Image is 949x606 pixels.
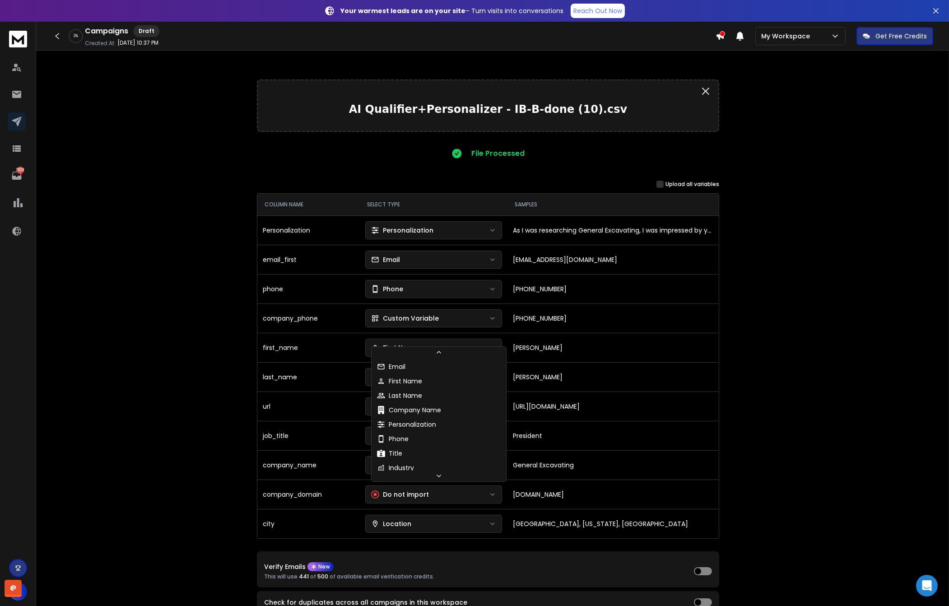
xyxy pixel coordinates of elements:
p: Verify Emails [264,564,306,570]
td: email_first [257,245,360,274]
div: Personalization [371,226,433,235]
td: job_title [257,421,360,450]
div: Company Name [377,406,441,415]
div: First Name [377,377,422,386]
p: [DATE] 10:37 PM [117,39,158,47]
div: Draft [134,25,159,37]
td: President [507,421,719,450]
p: 1529 [17,167,24,174]
td: company_name [257,450,360,480]
div: Last Name [377,391,422,400]
th: SAMPLES [507,194,719,215]
div: Email [377,362,405,371]
p: AI Qualifier+Personalizer - IB-B-done (10).csv [265,102,711,117]
p: – Turn visits into conversations [340,6,563,15]
p: Created At: [85,40,116,47]
div: Email [371,255,400,264]
td: phone [257,274,360,303]
div: @ [5,580,22,597]
div: Custom Variable [371,314,439,323]
td: [PERSON_NAME] [507,333,719,362]
div: Do not import [371,490,429,499]
img: logo [9,31,27,47]
td: [PHONE_NUMBER] [507,274,719,303]
td: [PHONE_NUMBER] [507,303,719,333]
div: Open Intercom Messenger [916,575,938,597]
td: first_name [257,333,360,362]
td: city [257,509,360,538]
h1: Campaigns [85,26,128,37]
td: company_domain [257,480,360,509]
td: [URL][DOMAIN_NAME] [507,392,719,421]
label: Upload all variables [665,181,719,188]
td: url [257,392,360,421]
td: company_phone [257,303,360,333]
td: Personalization [257,215,360,245]
td: General Excavating [507,450,719,480]
label: Check for duplicates across all campaigns in this workspace [264,599,467,606]
p: This will use of of available email verification credits. [264,573,434,580]
div: Personalization [377,420,436,429]
td: [DOMAIN_NAME] [507,480,719,509]
p: My Workspace [761,32,814,41]
div: First Name [371,343,418,352]
td: [EMAIL_ADDRESS][DOMAIN_NAME] [507,245,719,274]
td: [GEOGRAPHIC_DATA], [US_STATE], [GEOGRAPHIC_DATA] [507,509,719,538]
td: [PERSON_NAME] [507,362,719,392]
p: 2 % [74,33,78,39]
div: Location [371,519,411,528]
div: Industry [377,463,414,472]
div: Title [377,449,402,458]
p: File Processed [471,148,525,159]
span: 500 [317,573,328,580]
span: 441 [299,573,309,580]
th: SELECT TYPE [360,194,508,215]
p: Get Free Credits [875,32,927,41]
div: New [307,562,334,571]
p: Reach Out Now [573,6,622,15]
div: Phone [377,434,409,443]
td: As I was researching General Excavating, I was impressed by your specialized focus on large-scale... [507,215,719,245]
div: Phone [371,284,403,294]
strong: Your warmest leads are on your site [340,6,465,15]
th: COLUMN NAME [257,194,360,215]
td: last_name [257,362,360,392]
